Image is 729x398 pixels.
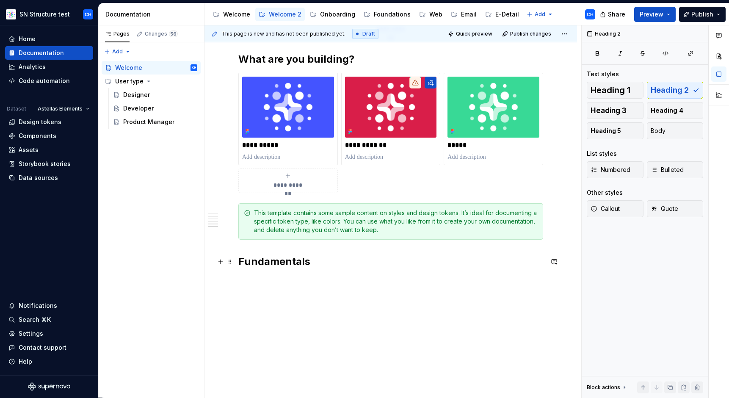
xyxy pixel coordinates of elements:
[495,10,519,19] div: E-Detail
[19,10,70,19] div: SN Structure test
[5,327,93,340] a: Settings
[105,30,130,37] div: Pages
[374,10,411,19] div: Foundations
[679,7,726,22] button: Publish
[596,7,631,22] button: Share
[587,384,620,391] div: Block actions
[102,75,201,88] div: User type
[647,200,704,217] button: Quote
[110,102,201,115] a: Developer
[238,255,543,268] h2: Fundamentals
[587,381,628,393] div: Block actions
[269,10,301,19] div: Welcome 2
[640,10,663,19] span: Preview
[28,382,70,391] svg: Supernova Logo
[5,46,93,60] a: Documentation
[647,161,704,178] button: Bulleted
[5,171,93,185] a: Data sources
[587,122,643,139] button: Heading 5
[19,301,57,310] div: Notifications
[5,143,93,157] a: Assets
[110,88,201,102] a: Designer
[169,30,178,37] span: 56
[19,329,43,338] div: Settings
[110,115,201,129] a: Product Manager
[535,11,545,18] span: Add
[587,11,594,18] div: CH
[461,10,477,19] div: Email
[429,10,442,19] div: Web
[524,8,556,20] button: Add
[19,63,46,71] div: Analytics
[5,115,93,129] a: Design tokens
[5,341,93,354] button: Contact support
[587,82,643,99] button: Heading 1
[19,49,64,57] div: Documentation
[634,7,676,22] button: Preview
[651,106,683,115] span: Heading 4
[5,129,93,143] a: Components
[651,166,684,174] span: Bulleted
[5,299,93,312] button: Notifications
[307,8,359,21] a: Onboarding
[5,157,93,171] a: Storybook stories
[123,118,174,126] div: Product Manager
[651,205,678,213] span: Quote
[255,8,305,21] a: Welcome 2
[221,30,345,37] span: This page is new and has not been published yet.
[2,5,97,23] button: SN Structure testCH
[608,10,625,19] span: Share
[5,74,93,88] a: Code automation
[591,205,620,213] span: Callout
[102,46,133,58] button: Add
[447,77,539,138] img: b1a66cbb-d128-415a-8260-6a9248570300.png
[19,146,39,154] div: Assets
[5,355,93,368] button: Help
[19,77,70,85] div: Code automation
[115,77,144,86] div: User type
[500,28,555,40] button: Publish changes
[482,8,522,21] a: E-Detail
[223,10,250,19] div: Welcome
[320,10,355,19] div: Onboarding
[587,188,623,197] div: Other styles
[647,102,704,119] button: Heading 4
[123,91,150,99] div: Designer
[85,11,91,18] div: CH
[591,106,627,115] span: Heading 3
[19,343,66,352] div: Contact support
[510,30,551,37] span: Publish changes
[19,357,32,366] div: Help
[445,28,496,40] button: Quick preview
[19,315,51,324] div: Search ⌘K
[19,132,56,140] div: Components
[192,64,196,72] div: CH
[210,8,254,21] a: Welcome
[112,48,123,55] span: Add
[19,160,71,168] div: Storybook stories
[345,77,437,138] img: 052cabf0-81d4-4c40-b0bc-8796bb77a0ae.png
[38,105,83,112] span: Astellas Elements
[254,209,538,234] div: This template contains some sample content on styles and design tokens. It’s ideal for documentin...
[105,10,201,19] div: Documentation
[5,60,93,74] a: Analytics
[115,64,142,72] div: Welcome
[691,10,713,19] span: Publish
[19,35,36,43] div: Home
[210,6,522,23] div: Page tree
[587,161,643,178] button: Numbered
[587,149,617,158] div: List styles
[416,8,446,21] a: Web
[6,9,16,19] img: b2369ad3-f38c-46c1-b2a2-f2452fdbdcd2.png
[587,70,619,78] div: Text styles
[591,127,621,135] span: Heading 5
[145,30,178,37] div: Changes
[102,61,201,129] div: Page tree
[7,105,26,112] div: Dataset
[5,313,93,326] button: Search ⌘K
[591,86,630,94] span: Heading 1
[360,8,414,21] a: Foundations
[587,200,643,217] button: Callout
[19,174,58,182] div: Data sources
